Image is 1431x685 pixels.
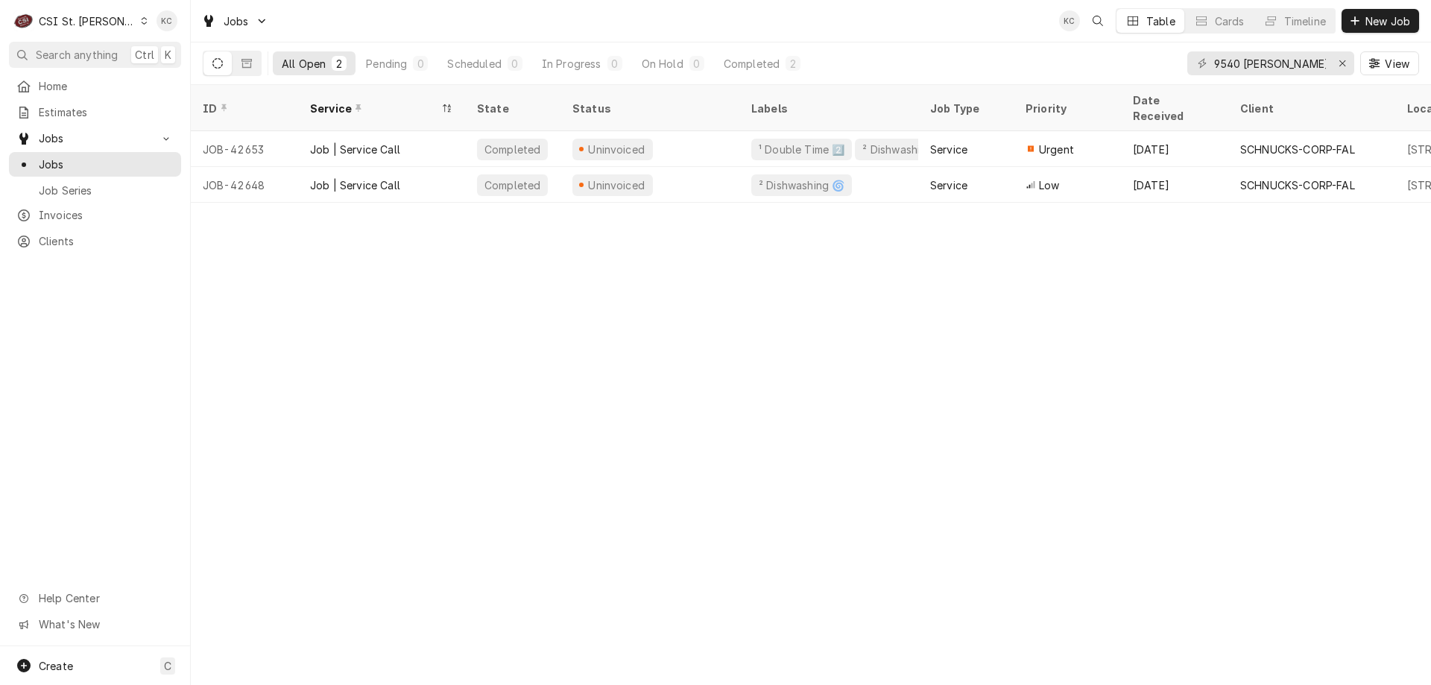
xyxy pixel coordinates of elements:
[587,177,647,193] div: Uninvoiced
[511,56,519,72] div: 0
[36,47,118,63] span: Search anything
[1059,10,1080,31] div: Kelly Christen's Avatar
[1382,56,1412,72] span: View
[13,10,34,31] div: CSI St. Louis's Avatar
[1121,131,1228,167] div: [DATE]
[39,13,136,29] div: CSI St. [PERSON_NAME]
[477,101,549,116] div: State
[203,101,283,116] div: ID
[1026,101,1106,116] div: Priority
[9,100,181,124] a: Estimates
[757,142,846,157] div: ¹ Double Time 2️⃣
[9,612,181,637] a: Go to What's New
[1039,177,1059,193] span: Low
[1146,13,1175,29] div: Table
[164,658,171,674] span: C
[572,101,724,116] div: Status
[9,178,181,203] a: Job Series
[39,616,172,632] span: What's New
[1240,142,1355,157] div: SCHNUCKS-CORP-FAL
[1240,177,1355,193] div: SCHNUCKS-CORP-FAL
[282,56,326,72] div: All Open
[789,56,797,72] div: 2
[1059,10,1080,31] div: KC
[930,142,967,157] div: Service
[39,660,73,672] span: Create
[1121,167,1228,203] div: [DATE]
[13,10,34,31] div: C
[1362,13,1413,29] span: New Job
[39,207,174,223] span: Invoices
[751,101,906,116] div: Labels
[39,130,151,146] span: Jobs
[542,56,601,72] div: In Progress
[335,56,344,72] div: 2
[195,9,274,34] a: Go to Jobs
[39,104,174,120] span: Estimates
[157,10,177,31] div: Kelly Christen's Avatar
[191,167,298,203] div: JOB-42648
[310,177,400,193] div: Job | Service Call
[9,203,181,227] a: Invoices
[447,56,501,72] div: Scheduled
[1284,13,1326,29] div: Timeline
[483,142,542,157] div: Completed
[310,142,400,157] div: Job | Service Call
[39,183,174,198] span: Job Series
[135,47,154,63] span: Ctrl
[757,177,846,193] div: ² Dishwashing 🌀
[587,142,647,157] div: Uninvoiced
[861,142,950,157] div: ² Dishwashing 🌀
[1342,9,1419,33] button: New Job
[1086,9,1110,33] button: Open search
[165,47,171,63] span: K
[9,152,181,177] a: Jobs
[1240,101,1380,116] div: Client
[1133,92,1213,124] div: Date Received
[9,74,181,98] a: Home
[191,131,298,167] div: JOB-42653
[39,590,172,606] span: Help Center
[1215,13,1245,29] div: Cards
[642,56,683,72] div: On Hold
[366,56,407,72] div: Pending
[416,56,425,72] div: 0
[1214,51,1326,75] input: Keyword search
[610,56,619,72] div: 0
[930,177,967,193] div: Service
[39,233,174,249] span: Clients
[692,56,701,72] div: 0
[1360,51,1419,75] button: View
[9,126,181,151] a: Go to Jobs
[9,42,181,68] button: Search anythingCtrlK
[483,177,542,193] div: Completed
[310,101,438,116] div: Service
[9,586,181,610] a: Go to Help Center
[9,229,181,253] a: Clients
[39,78,174,94] span: Home
[224,13,249,29] span: Jobs
[1039,142,1074,157] span: Urgent
[39,157,174,172] span: Jobs
[930,101,1002,116] div: Job Type
[1330,51,1354,75] button: Erase input
[157,10,177,31] div: KC
[724,56,780,72] div: Completed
